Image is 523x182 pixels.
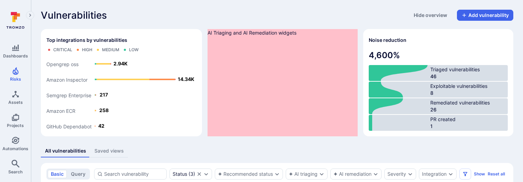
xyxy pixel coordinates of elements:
[208,29,358,136] div: AI Triaging and AI Remediation widgets
[178,76,194,82] text: 14.34K
[68,170,89,178] button: query
[387,171,406,177] button: Severity
[430,116,456,123] span: PR created
[407,171,413,177] button: Expand dropdown
[430,106,490,113] span: 26
[46,37,127,44] span: Top integrations by vulnerabilities
[422,171,447,177] button: Integration
[8,100,23,105] span: Assets
[173,171,195,177] div: ( 3 )
[459,169,471,180] button: Filters
[8,169,22,174] span: Search
[28,12,33,18] i: Expand navigation menu
[102,47,119,53] div: Medium
[46,76,88,82] text: Amazon Inspector
[203,171,209,177] button: Expand dropdown
[46,108,75,113] text: Amazon ECR
[369,37,406,44] h2: Noise reduction
[94,147,124,154] div: Saved views
[319,171,324,177] button: Expand dropdown
[430,99,490,106] span: Remediated vulnerabilities
[46,55,196,131] svg: Top integrations by vulnerabilities bar
[46,61,79,67] text: Opengrep oss
[7,123,24,128] span: Projects
[410,10,451,21] button: Hide overview
[173,171,187,177] div: Status
[430,123,456,130] span: 1
[430,83,487,90] span: Exploitable vulnerabilities
[2,146,28,151] span: Automations
[289,171,318,177] button: AI triaging
[104,171,164,178] input: Search vulnerability
[173,171,195,177] button: Status(3)
[369,50,508,61] span: 4,600 %
[41,29,202,136] div: Top integrations by vulnerabilities
[113,60,128,66] text: 2.94K
[99,107,109,113] text: 258
[333,171,371,177] button: AI remediation
[10,76,21,82] span: Risks
[457,10,513,21] button: Add vulnerability
[53,47,72,53] div: Critical
[46,92,91,98] text: Semgrep Enterprise
[129,47,139,53] div: Low
[98,122,104,128] text: 42
[196,171,202,177] button: Clear selection
[274,171,280,177] button: Expand dropdown
[218,171,273,177] button: Recommended status
[448,171,453,177] button: Expand dropdown
[488,171,505,176] button: Reset all
[45,147,86,154] div: All vulnerabilities
[46,123,92,129] text: GitHub Dependabot
[430,73,480,80] span: 46
[373,171,378,177] button: Expand dropdown
[48,170,67,178] button: basic
[41,10,107,21] span: Vulnerabilities
[430,66,480,73] span: Triaged vulnerabilities
[474,171,485,176] button: Show
[26,11,34,19] button: Expand navigation menu
[100,91,108,97] text: 217
[82,47,92,53] div: High
[3,53,28,58] span: Dashboards
[41,145,513,157] div: assets tabs
[430,90,487,97] span: 8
